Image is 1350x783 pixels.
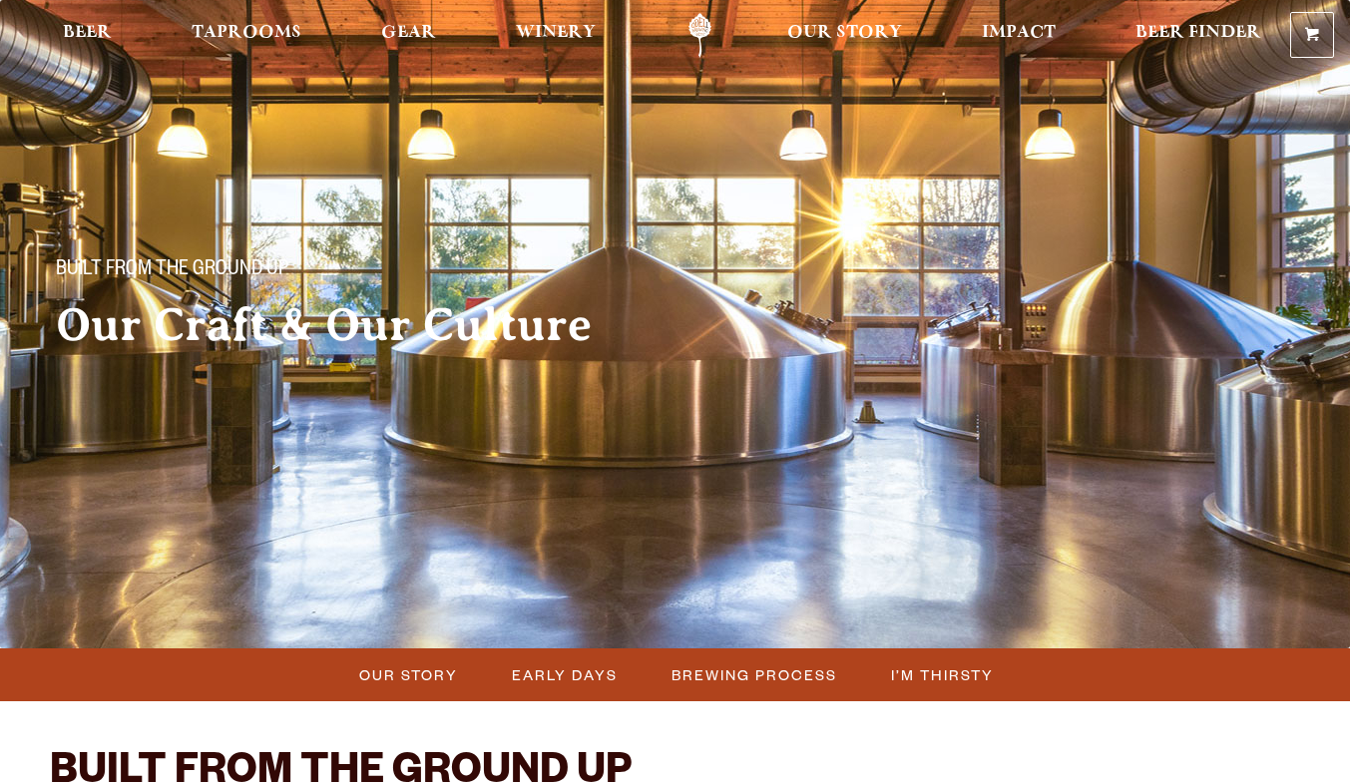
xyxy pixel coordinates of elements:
span: Taprooms [192,25,301,41]
span: I’m Thirsty [891,660,994,689]
span: Beer Finder [1135,25,1261,41]
a: Early Days [500,660,628,689]
a: I’m Thirsty [879,660,1004,689]
span: Our Story [787,25,902,41]
a: Gear [368,13,449,58]
h2: Our Craft & Our Culture [56,300,678,350]
a: Brewing Process [660,660,847,689]
span: Built From The Ground Up [56,258,288,284]
a: Our Story [347,660,468,689]
a: Winery [503,13,609,58]
a: Beer [50,13,125,58]
a: Odell Home [663,13,737,58]
a: Our Story [774,13,915,58]
span: Winery [516,25,596,41]
span: Our Story [359,660,458,689]
span: Gear [381,25,436,41]
a: Taprooms [179,13,314,58]
span: Brewing Process [672,660,837,689]
a: Beer Finder [1123,13,1274,58]
span: Early Days [512,660,618,689]
span: Impact [982,25,1056,41]
a: Impact [969,13,1069,58]
span: Beer [63,25,112,41]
